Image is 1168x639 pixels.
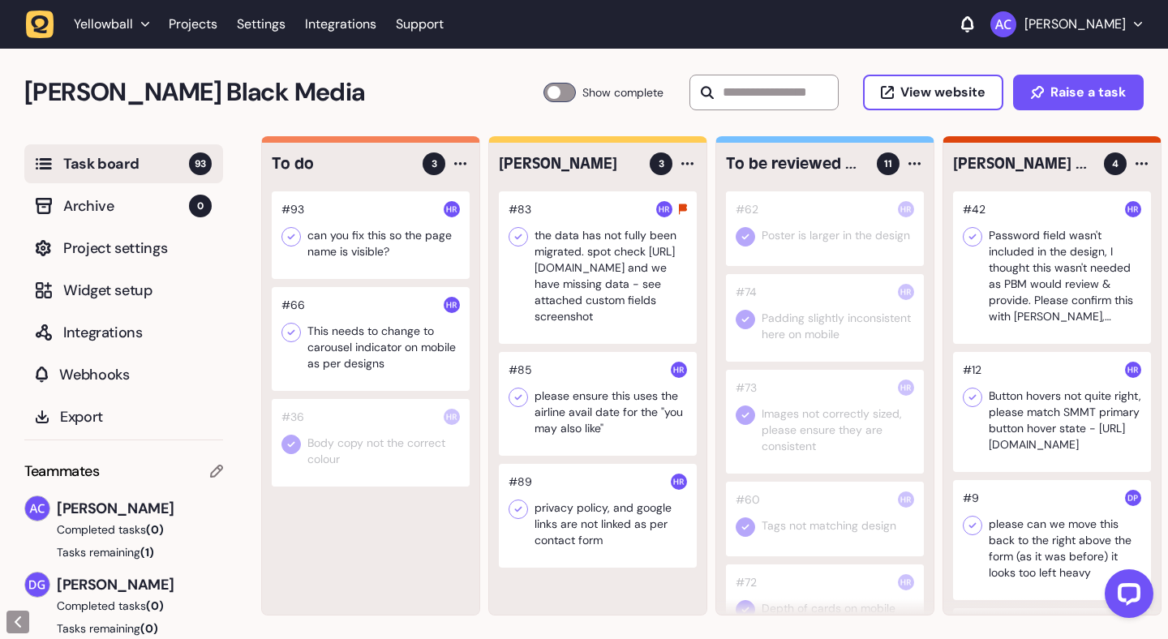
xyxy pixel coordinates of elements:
[63,321,212,344] span: Integrations
[898,574,914,590] img: Harry Robinson
[26,10,159,39] button: Yellowball
[499,152,638,175] h4: Harry
[146,598,164,613] span: (0)
[863,75,1003,110] button: View website
[24,229,223,268] button: Project settings
[57,573,223,596] span: [PERSON_NAME]
[671,474,687,490] img: Harry Robinson
[726,152,865,175] h4: To be reviewed by Yellowball
[432,157,437,171] span: 3
[24,620,223,637] button: Tasks remaining(0)
[1125,490,1141,506] img: Dan Pearson
[898,284,914,300] img: Harry Robinson
[74,16,133,32] span: Yellowball
[24,460,100,482] span: Teammates
[659,157,664,171] span: 3
[140,545,154,560] span: (1)
[189,195,212,217] span: 0
[656,201,672,217] img: Harry Robinson
[1013,75,1144,110] button: Raise a task
[396,16,444,32] a: Support
[24,598,210,614] button: Completed tasks(0)
[1112,157,1119,171] span: 4
[24,187,223,225] button: Archive0
[25,496,49,521] img: Ameet Chohan
[305,10,376,39] a: Integrations
[884,157,892,171] span: 11
[898,380,914,396] img: Harry Robinson
[63,279,212,302] span: Widget setup
[63,152,189,175] span: Task board
[189,152,212,175] span: 93
[953,152,1093,175] h4: Ameet / Dan
[140,621,158,636] span: (0)
[24,397,223,436] button: Export
[990,11,1016,37] img: Ameet Chohan
[146,522,164,537] span: (0)
[237,10,286,39] a: Settings
[57,497,223,520] span: [PERSON_NAME]
[444,201,460,217] img: Harry Robinson
[272,152,411,175] h4: To do
[900,86,985,99] span: View website
[60,405,212,428] span: Export
[169,10,217,39] a: Projects
[990,11,1142,37] button: [PERSON_NAME]
[59,363,212,386] span: Webhooks
[1125,362,1141,378] img: Harry Robinson
[1125,201,1141,217] img: Harry Robinson
[24,313,223,352] button: Integrations
[24,355,223,394] button: Webhooks
[1092,563,1160,631] iframe: LiveChat chat widget
[444,409,460,425] img: Harry Robinson
[24,544,223,560] button: Tasks remaining(1)
[24,73,543,112] h2: Penny Black Media
[898,491,914,508] img: Harry Robinson
[63,195,189,217] span: Archive
[582,83,663,102] span: Show complete
[24,521,210,538] button: Completed tasks(0)
[898,201,914,217] img: Harry Robinson
[444,297,460,313] img: Harry Robinson
[1024,16,1126,32] p: [PERSON_NAME]
[24,144,223,183] button: Task board93
[24,271,223,310] button: Widget setup
[25,573,49,597] img: David Groombridge
[63,237,212,259] span: Project settings
[1050,86,1126,99] span: Raise a task
[671,362,687,378] img: Harry Robinson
